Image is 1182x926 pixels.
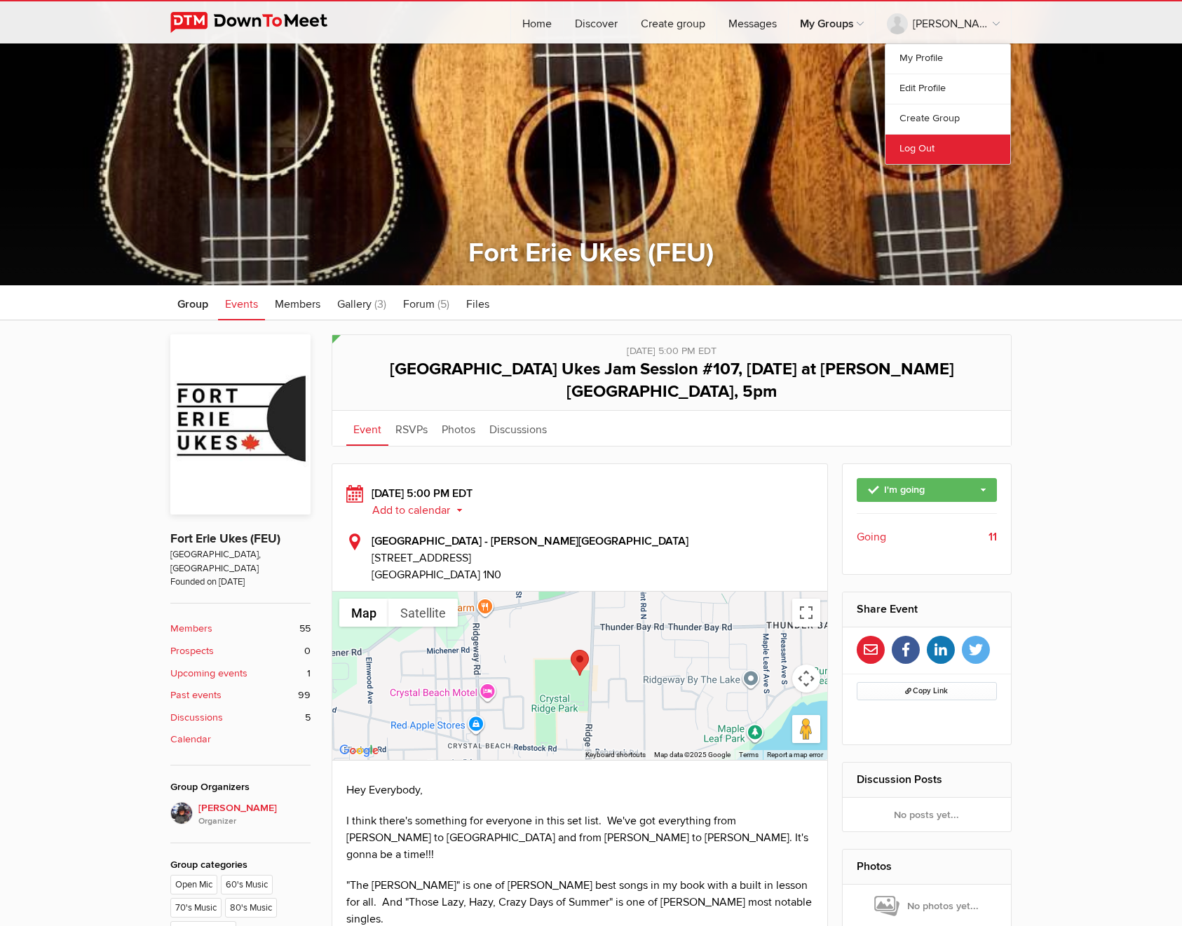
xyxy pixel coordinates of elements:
a: I'm going [857,478,998,502]
b: Calendar [170,732,211,747]
span: [GEOGRAPHIC_DATA], [GEOGRAPHIC_DATA] [170,548,311,576]
a: Create group [630,1,716,43]
a: [PERSON_NAME]Organizer [170,802,311,829]
i: Organizer [198,815,311,828]
a: Edit Profile [885,74,1010,104]
span: [STREET_ADDRESS] [372,550,813,566]
div: No posts yet... [843,798,1012,831]
b: Members [170,621,212,636]
b: 11 [989,529,997,545]
span: Founded on [DATE] [170,576,311,589]
span: (5) [437,297,449,311]
span: I think there's something for everyone in this set list. We've got everything from [PERSON_NAME] ... [346,814,808,862]
a: My Groups [789,1,875,43]
span: Members [275,297,320,311]
div: [DATE] 5:00 PM EDT [346,335,997,359]
a: Events [218,285,265,320]
a: Forum (5) [396,285,456,320]
a: [PERSON_NAME] [876,1,1011,43]
a: Terms (opens in new tab) [739,751,759,758]
b: Upcoming events [170,666,247,681]
b: Past events [170,688,222,703]
span: [GEOGRAPHIC_DATA] 1N0 [372,568,501,582]
span: Map data ©2025 Google [654,751,731,758]
a: Fort Erie Ukes (FEU) [170,531,280,546]
span: Going [857,529,886,545]
a: RSVPs [388,411,435,446]
span: (3) [374,297,386,311]
a: Photos [857,859,892,873]
span: Group [177,297,208,311]
a: Discussions [482,411,554,446]
button: Show satellite imagery [388,599,458,627]
span: Copy Link [905,686,948,695]
span: 99 [298,688,311,703]
b: Discussions [170,710,223,726]
a: Group [170,285,215,320]
a: Report a map error [767,751,823,758]
img: Fort Erie Ukes (FEU) [170,334,311,515]
button: Map camera controls [792,665,820,693]
span: Forum [403,297,435,311]
div: [DATE] 5:00 PM EDT [346,485,813,519]
button: Copy Link [857,682,998,700]
a: Open this area in Google Maps (opens a new window) [336,742,382,760]
button: Keyboard shortcuts [585,750,646,760]
p: Hey Everybody, [346,782,813,798]
a: Calendar [170,732,311,747]
a: Members [268,285,327,320]
span: No photos yet... [874,894,979,918]
a: Past events 99 [170,688,311,703]
img: Google [336,742,382,760]
a: Gallery (3) [330,285,393,320]
b: [GEOGRAPHIC_DATA] - [PERSON_NAME][GEOGRAPHIC_DATA] [372,534,688,548]
img: Elaine [170,802,193,824]
span: [PERSON_NAME] [198,801,311,829]
span: "The [PERSON_NAME]" is one of [PERSON_NAME] best songs in my book with a built in lesson for all.... [346,878,812,926]
a: Files [459,285,496,320]
span: Events [225,297,258,311]
span: [GEOGRAPHIC_DATA] Ukes Jam Session #107, [DATE] at [PERSON_NAME][GEOGRAPHIC_DATA], 5pm [390,359,954,402]
a: Create Group [885,104,1010,134]
h2: Share Event [857,592,998,626]
button: Show street map [339,599,388,627]
a: Discussion Posts [857,772,942,787]
a: Discover [564,1,629,43]
button: Add to calendar [372,504,473,517]
div: Group categories [170,857,311,873]
div: Group Organizers [170,779,311,795]
span: Gallery [337,297,372,311]
a: Log Out [885,134,1010,164]
a: Members 55 [170,621,311,636]
a: My Profile [885,44,1010,74]
a: Upcoming events 1 [170,666,311,681]
a: Messages [717,1,788,43]
button: Toggle fullscreen view [792,599,820,627]
span: 55 [299,621,311,636]
a: Prospects 0 [170,644,311,659]
span: 5 [305,710,311,726]
b: Prospects [170,644,214,659]
a: Home [511,1,563,43]
a: Fort Erie Ukes (FEU) [468,237,714,269]
a: Event [346,411,388,446]
button: Drag Pegman onto the map to open Street View [792,715,820,743]
span: Files [466,297,489,311]
a: Discussions 5 [170,710,311,726]
span: 0 [304,644,311,659]
span: 1 [307,666,311,681]
img: DownToMeet [170,12,349,33]
a: Photos [435,411,482,446]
